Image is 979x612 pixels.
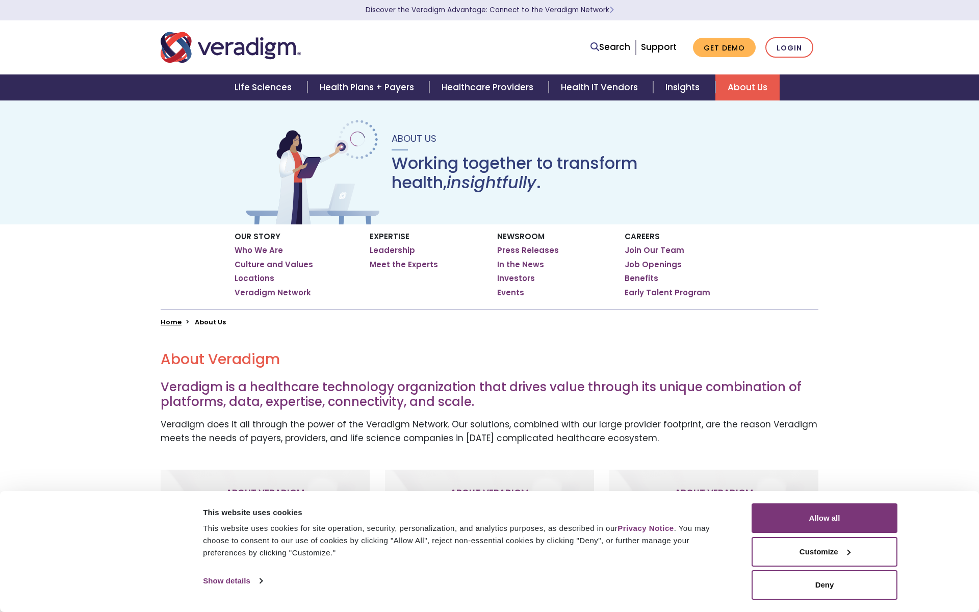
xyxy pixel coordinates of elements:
[392,132,436,145] span: About Us
[752,503,897,533] button: Allow all
[161,418,818,445] p: Veradigm does it all through the power of the Veradigm Network. Our solutions, combined with our ...
[370,260,438,270] a: Meet the Experts
[161,351,818,368] h2: About Veradigm
[549,74,653,100] a: Health IT Vendors
[393,486,586,500] p: About Veradigm
[203,573,262,589] a: Show details
[693,38,756,58] a: Get Demo
[625,260,682,270] a: Job Openings
[235,273,274,284] a: Locations
[641,41,677,53] a: Support
[235,260,313,270] a: Culture and Values
[625,288,710,298] a: Early Talent Program
[497,245,559,256] a: Press Releases
[617,524,674,532] a: Privacy Notice
[609,5,614,15] span: Learn More
[235,288,311,298] a: Veradigm Network
[203,522,729,559] div: This website uses cookies for site operation, security, personalization, and analytics purposes, ...
[161,317,182,327] a: Home
[161,31,301,64] img: Veradigm logo
[765,37,813,58] a: Login
[617,486,810,500] p: About Veradigm
[429,74,549,100] a: Healthcare Providers
[497,260,544,270] a: In the News
[653,74,715,100] a: Insights
[447,171,536,194] em: insightfully
[392,154,736,193] h1: Working together to transform health, .
[497,288,524,298] a: Events
[222,74,307,100] a: Life Sciences
[307,74,429,100] a: Health Plans + Payers
[203,506,729,519] div: This website uses cookies
[370,245,415,256] a: Leadership
[235,245,283,256] a: Who We Are
[161,380,818,410] h3: Veradigm is a healthcare technology organization that drives value through its unique combination...
[590,40,630,54] a: Search
[752,570,897,600] button: Deny
[625,273,658,284] a: Benefits
[625,245,684,256] a: Join Our Team
[752,537,897,567] button: Customize
[366,5,614,15] a: Discover the Veradigm Advantage: Connect to the Veradigm NetworkLearn More
[715,74,780,100] a: About Us
[497,273,535,284] a: Investors
[169,486,362,500] p: About Veradigm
